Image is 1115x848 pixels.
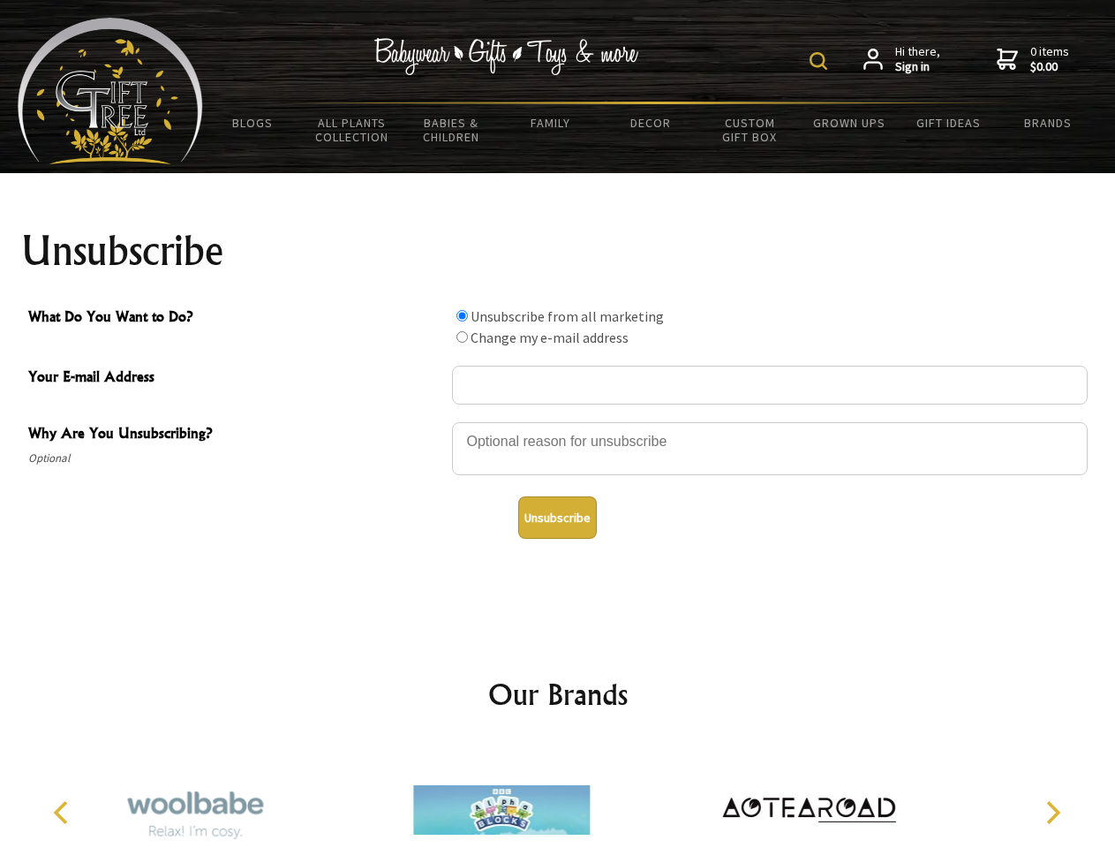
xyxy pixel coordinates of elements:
strong: Sign in [895,59,940,75]
a: Decor [600,104,700,141]
label: Change my e-mail address [471,329,629,346]
span: 0 items [1030,43,1069,75]
a: Family [501,104,601,141]
a: BLOGS [203,104,303,141]
a: Babies & Children [402,104,501,155]
h1: Unsubscribe [21,230,1095,272]
h2: Our Brands [35,673,1081,715]
button: Unsubscribe [518,496,597,539]
button: Next [1033,793,1072,832]
input: What Do You Want to Do? [456,310,468,322]
button: Previous [44,793,83,832]
strong: $0.00 [1030,59,1069,75]
span: What Do You Want to Do? [28,306,443,331]
input: Your E-mail Address [452,366,1088,405]
img: product search [810,52,827,70]
img: Babywear - Gifts - Toys & more [374,38,639,75]
a: All Plants Collection [303,104,403,155]
span: Hi there, [895,44,940,75]
label: Unsubscribe from all marketing [471,307,664,325]
a: Gift Ideas [899,104,998,141]
input: What Do You Want to Do? [456,331,468,343]
a: Grown Ups [799,104,899,141]
a: Custom Gift Box [700,104,800,155]
a: Brands [998,104,1098,141]
span: Optional [28,448,443,469]
a: Hi there,Sign in [863,44,940,75]
span: Your E-mail Address [28,366,443,391]
span: Why Are You Unsubscribing? [28,422,443,448]
a: 0 items$0.00 [997,44,1069,75]
img: Babyware - Gifts - Toys and more... [18,18,203,164]
textarea: Why Are You Unsubscribing? [452,422,1088,475]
